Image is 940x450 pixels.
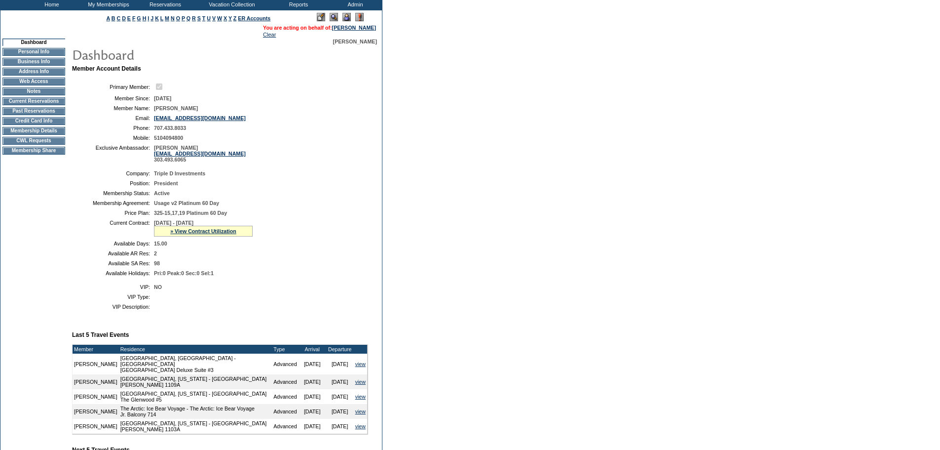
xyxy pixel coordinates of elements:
a: I [148,15,149,21]
td: Arrival [299,345,326,354]
a: G [137,15,141,21]
a: A [107,15,110,21]
td: Web Access [2,78,65,85]
td: [DATE] [299,354,326,374]
td: Past Reservations [2,107,65,115]
td: [PERSON_NAME] [73,374,119,389]
td: Available SA Res: [76,260,150,266]
td: [GEOGRAPHIC_DATA], [US_STATE] - [GEOGRAPHIC_DATA] [PERSON_NAME] 1109A [119,374,272,389]
a: Clear [263,32,276,38]
a: Q [187,15,190,21]
span: 15.00 [154,241,167,246]
a: Y [228,15,232,21]
a: E [127,15,131,21]
td: Membership Details [2,127,65,135]
span: NO [154,284,162,290]
span: 325-15,17,19 Platinum 60 Day [154,210,227,216]
td: Company: [76,170,150,176]
td: [DATE] [326,389,354,404]
td: Current Reservations [2,97,65,105]
td: Dashboard [2,39,65,46]
a: C [116,15,120,21]
a: ER Accounts [238,15,270,21]
td: [GEOGRAPHIC_DATA], [US_STATE] - [GEOGRAPHIC_DATA] [PERSON_NAME] 1103A [119,419,272,434]
a: V [212,15,216,21]
a: W [217,15,222,21]
td: [DATE] [299,404,326,419]
a: F [132,15,136,21]
span: [DATE] [154,95,171,101]
td: VIP Description: [76,304,150,310]
a: B [112,15,115,21]
td: Personal Info [2,48,65,56]
td: [DATE] [299,389,326,404]
span: 2 [154,250,157,256]
td: Type [272,345,298,354]
span: [PERSON_NAME] 303.493.6065 [154,145,246,163]
img: pgTtlDashboard.gif [72,44,269,64]
a: O [176,15,180,21]
td: [DATE] [326,404,354,419]
td: [DATE] [326,374,354,389]
span: 5104094800 [154,135,183,141]
td: Primary Member: [76,82,150,91]
a: R [192,15,196,21]
span: [PERSON_NAME] [333,39,377,44]
td: Address Info [2,68,65,76]
a: U [207,15,211,21]
a: T [202,15,206,21]
td: Advanced [272,419,298,434]
span: [PERSON_NAME] [154,105,198,111]
a: S [197,15,201,21]
span: Pri:0 Peak:0 Sec:0 Sel:1 [154,270,214,276]
td: Residence [119,345,272,354]
td: [GEOGRAPHIC_DATA], [US_STATE] - [GEOGRAPHIC_DATA] The Glenwood #5 [119,389,272,404]
td: Exclusive Ambassador: [76,145,150,163]
td: [PERSON_NAME] [73,389,119,404]
span: Active [154,190,170,196]
a: view [355,379,366,385]
span: 98 [154,260,160,266]
td: Departure [326,345,354,354]
td: Business Info [2,58,65,66]
td: [DATE] [299,374,326,389]
td: [DATE] [326,419,354,434]
a: K [155,15,159,21]
td: Phone: [76,125,150,131]
td: Credit Card Info [2,117,65,125]
a: [EMAIL_ADDRESS][DOMAIN_NAME] [154,151,246,157]
b: Last 5 Travel Events [72,331,129,338]
td: Member [73,345,119,354]
td: Current Contract: [76,220,150,237]
td: [GEOGRAPHIC_DATA], [GEOGRAPHIC_DATA] - [GEOGRAPHIC_DATA] [GEOGRAPHIC_DATA] Deluxe Suite #3 [119,354,272,374]
td: Available Days: [76,241,150,246]
td: The Arctic: Ice Bear Voyage - The Arctic: Ice Bear Voyage Jr. Balcony 714 [119,404,272,419]
img: Impersonate [342,13,351,21]
td: Membership Share [2,147,65,155]
b: Member Account Details [72,65,141,72]
td: Membership Agreement: [76,200,150,206]
td: Notes [2,87,65,95]
td: Price Plan: [76,210,150,216]
td: CWL Requests [2,137,65,145]
td: [PERSON_NAME] [73,404,119,419]
img: View Mode [330,13,338,21]
td: VIP: [76,284,150,290]
a: view [355,409,366,414]
td: [DATE] [299,419,326,434]
a: view [355,423,366,429]
a: [PERSON_NAME] [332,25,376,31]
td: VIP Type: [76,294,150,300]
a: X [224,15,227,21]
td: Advanced [272,374,298,389]
a: view [355,361,366,367]
td: Member Name: [76,105,150,111]
a: Z [233,15,237,21]
a: N [171,15,175,21]
span: Usage v2 Platinum 60 Day [154,200,219,206]
td: Membership Status: [76,190,150,196]
td: Advanced [272,404,298,419]
td: [PERSON_NAME] [73,354,119,374]
td: Mobile: [76,135,150,141]
td: Available Holidays: [76,270,150,276]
